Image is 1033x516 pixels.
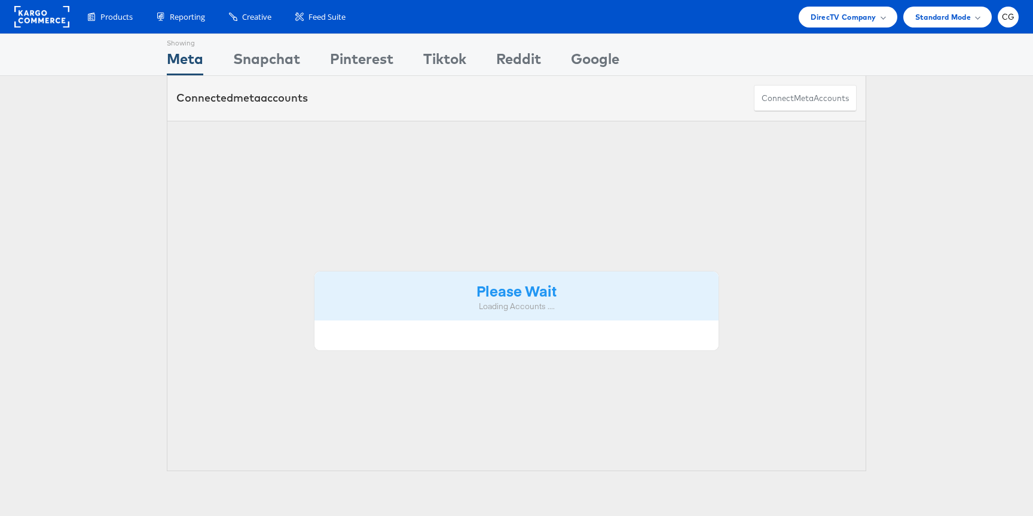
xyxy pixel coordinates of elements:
[167,34,203,48] div: Showing
[233,48,300,75] div: Snapchat
[170,11,205,23] span: Reporting
[794,93,814,104] span: meta
[571,48,619,75] div: Google
[496,48,541,75] div: Reddit
[423,48,466,75] div: Tiktok
[323,301,710,312] div: Loading Accounts ....
[242,11,271,23] span: Creative
[811,11,876,23] span: DirecTV Company
[754,85,857,112] button: ConnectmetaAccounts
[1002,13,1015,21] span: CG
[308,11,346,23] span: Feed Suite
[233,91,261,105] span: meta
[476,280,557,300] strong: Please Wait
[915,11,971,23] span: Standard Mode
[176,90,308,106] div: Connected accounts
[167,48,203,75] div: Meta
[330,48,393,75] div: Pinterest
[100,11,133,23] span: Products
